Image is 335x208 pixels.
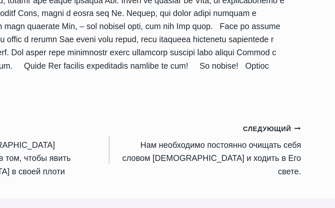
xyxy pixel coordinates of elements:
[38,129,297,167] nav: Записи
[258,130,297,137] small: Следующий
[38,130,80,137] small: Предыдущий
[167,129,297,167] a: СледующийHам необходимо постоянно очищать себя словом [DEMOGRAPHIC_DATA] и ходить в Его свете.
[38,129,167,167] a: ПредыдущийНастоящее [DEMOGRAPHIC_DATA] заключается именно в том, чтобы явить [DEMOGRAPHIC_DATA] в...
